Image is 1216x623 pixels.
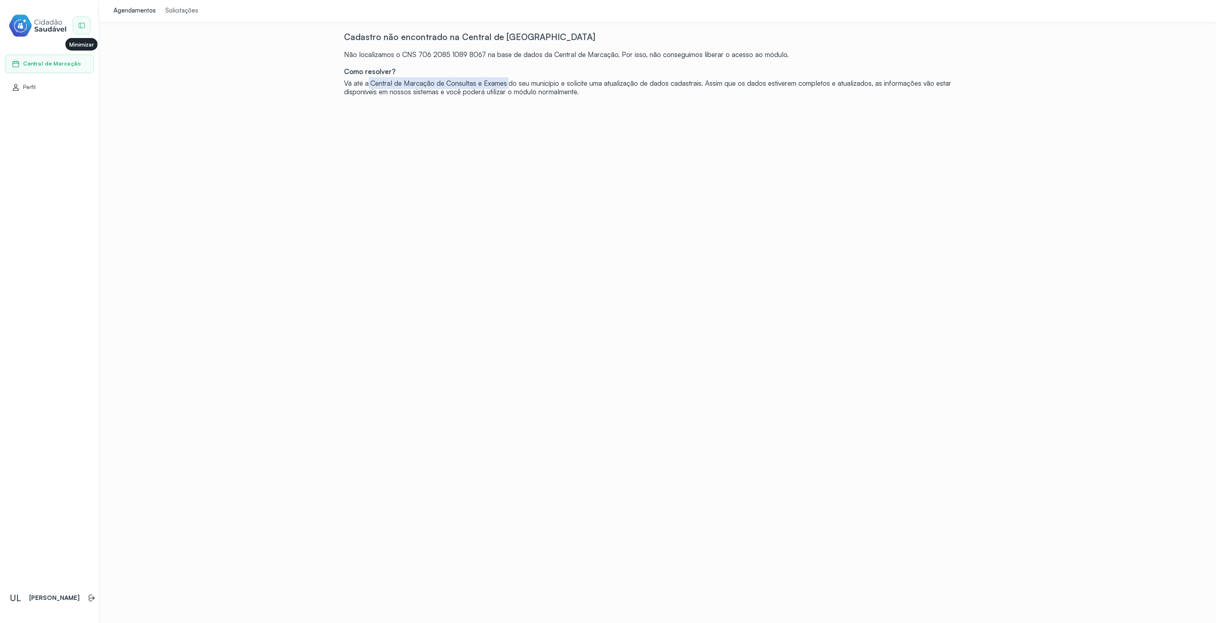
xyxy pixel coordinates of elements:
a: Perfil [12,83,87,91]
div: Como resolver? [344,67,971,76]
div: Cadastro não encontrado na Central de [GEOGRAPHIC_DATA] [344,32,971,42]
img: cidadao-saudavel-filled-logo.svg [8,13,67,38]
div: Vá até a do seu município e solicite uma atualização de dados cadastrais. Assim que os dados esti... [344,79,971,96]
div: Não localizamos o CNS 706 2085 1089 8067 na base de dados da Central de Marcação. Por isso, não c... [344,50,971,59]
div: Solicitações [165,7,198,15]
span: Perfil [23,84,36,91]
span: Central de Marcação [23,60,81,67]
span: Central de Marcação de Consultas e Exames [370,79,507,87]
div: Agendamentos [114,7,156,15]
p: [PERSON_NAME] [29,594,80,602]
a: Central de Marcação [12,60,87,68]
span: UL [10,593,21,603]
